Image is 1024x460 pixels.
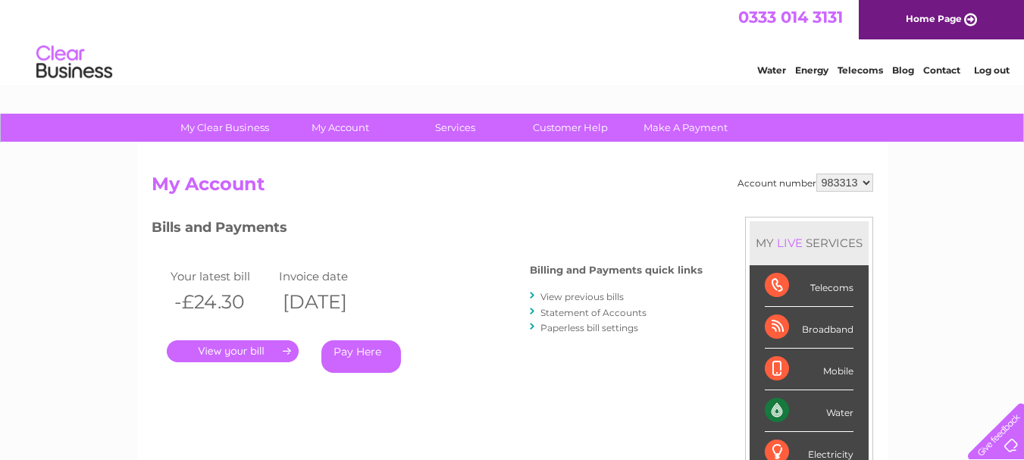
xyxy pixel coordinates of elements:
h4: Billing and Payments quick links [530,264,703,276]
th: -£24.30 [167,286,276,318]
a: Make A Payment [623,114,748,142]
a: Pay Here [321,340,401,373]
div: Account number [737,174,873,192]
div: Broadband [765,307,853,349]
div: Clear Business is a trading name of Verastar Limited (registered in [GEOGRAPHIC_DATA] No. 3667643... [155,8,871,74]
a: View previous bills [540,291,624,302]
a: My Clear Business [162,114,287,142]
h2: My Account [152,174,873,202]
div: LIVE [774,236,806,250]
td: Your latest bill [167,266,276,286]
div: MY SERVICES [750,221,869,264]
a: Services [393,114,518,142]
a: 0333 014 3131 [738,8,843,27]
a: My Account [277,114,402,142]
th: [DATE] [275,286,384,318]
a: Paperless bill settings [540,322,638,333]
h3: Bills and Payments [152,217,703,243]
div: Mobile [765,349,853,390]
div: Telecoms [765,265,853,307]
a: Energy [795,64,828,76]
div: Water [765,390,853,432]
a: Log out [974,64,1010,76]
img: logo.png [36,39,113,86]
a: Customer Help [508,114,633,142]
a: Contact [923,64,960,76]
td: Invoice date [275,266,384,286]
a: Telecoms [838,64,883,76]
a: Water [757,64,786,76]
a: . [167,340,299,362]
a: Statement of Accounts [540,307,647,318]
a: Blog [892,64,914,76]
